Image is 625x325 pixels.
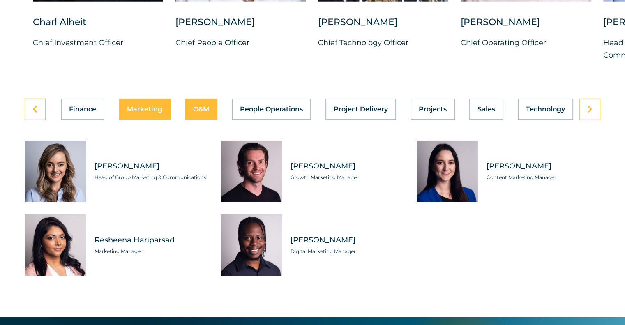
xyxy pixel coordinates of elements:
[487,173,600,182] span: Content Marketing Manager
[291,173,404,182] span: Growth Marketing Manager
[33,16,163,37] div: Charl Alheit
[175,16,306,37] div: [PERSON_NAME]
[477,106,495,113] span: Sales
[127,106,162,113] span: Marketing
[461,37,591,49] p: Chief Operating Officer
[291,247,404,256] span: Digital Marketing Manager
[95,161,208,171] span: [PERSON_NAME]
[33,37,163,49] p: Chief Investment Officer
[318,37,448,49] p: Chief Technology Officer
[487,161,600,171] span: [PERSON_NAME]
[175,37,306,49] p: Chief People Officer
[193,106,209,113] span: O&M
[526,106,565,113] span: Technology
[69,106,96,113] span: Finance
[291,235,404,245] span: [PERSON_NAME]
[95,173,208,182] span: Head of Group Marketing & Communications
[95,235,208,245] span: Resheena Hariparsad
[334,106,388,113] span: Project Delivery
[25,99,600,276] div: Tabs. Open items with Enter or Space, close with Escape and navigate using the Arrow keys.
[95,247,208,256] span: Marketing Manager
[291,161,404,171] span: [PERSON_NAME]
[240,106,303,113] span: People Operations
[318,16,448,37] div: [PERSON_NAME]
[419,106,447,113] span: Projects
[461,16,591,37] div: [PERSON_NAME]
